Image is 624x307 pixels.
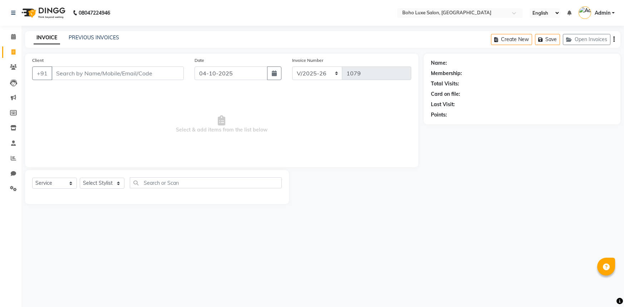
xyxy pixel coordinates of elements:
button: Save [535,34,560,45]
label: Invoice Number [292,57,323,64]
button: Create New [491,34,532,45]
input: Search by Name/Mobile/Email/Code [51,66,184,80]
iframe: chat widget [594,278,617,300]
label: Client [32,57,44,64]
img: Admin [579,6,591,19]
b: 08047224946 [79,3,110,23]
span: Select & add items from the list below [32,89,411,160]
div: Card on file: [431,90,460,98]
a: INVOICE [34,31,60,44]
div: Membership: [431,70,462,77]
span: Admin [595,9,610,17]
div: Name: [431,59,447,67]
a: PREVIOUS INVOICES [69,34,119,41]
input: Search or Scan [130,177,282,188]
button: Open Invoices [563,34,610,45]
div: Last Visit: [431,101,455,108]
div: Total Visits: [431,80,459,88]
label: Date [195,57,204,64]
button: +91 [32,66,52,80]
img: logo [18,3,67,23]
div: Points: [431,111,447,119]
